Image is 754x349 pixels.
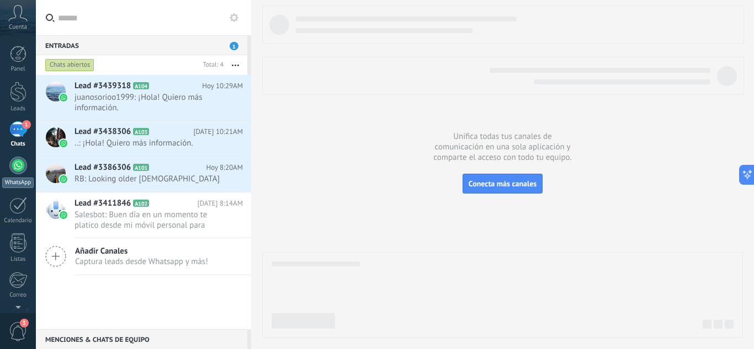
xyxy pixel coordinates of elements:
[133,200,149,207] span: A102
[469,179,537,189] span: Conecta más canales
[75,256,208,267] span: Captura leads desde Whatsapp y más!
[2,217,34,224] div: Calendario
[133,82,149,89] span: A104
[199,60,224,71] div: Total: 4
[36,157,251,192] a: Lead #3386306 A101 Hoy 8:20AM RB: Looking older [DEMOGRAPHIC_DATA]
[75,92,222,113] span: juanosorioo1999: ¡Hola! Quiero más información.
[198,198,243,209] span: [DATE] 8:14AM
[75,210,222,230] span: Salesbot: Buen día en un momento te platico desde mi móvil personal para darte la consulta gratis
[2,178,34,188] div: WhatsApp
[60,175,67,183] img: waba.svg
[224,55,247,75] button: Más
[36,75,251,120] a: Lead #3439318 A104 Hoy 10:29AM juanosorioo1999: ¡Hola! Quiero más información.
[2,105,34,112] div: Leads
[75,162,131,173] span: Lead #3386306
[60,211,67,219] img: waba.svg
[75,174,222,184] span: RB: Looking older [DEMOGRAPHIC_DATA]
[230,42,238,50] span: 1
[2,141,34,148] div: Chats
[75,246,208,256] span: Añadir Canales
[9,24,27,31] span: Cuenta
[2,256,34,263] div: Listas
[463,174,543,194] button: Conecta más canales
[75,80,131,92] span: Lead #3439318
[36,192,251,238] a: Lead #3411846 A102 [DATE] 8:14AM Salesbot: Buen día en un momento te platico desde mi móvil perso...
[60,139,67,147] img: waba.svg
[2,292,34,299] div: Correo
[45,58,94,72] div: Chats abiertos
[75,138,222,148] span: ..: ¡Hola! Quiero más información.
[60,94,67,101] img: waba.svg
[202,80,243,92] span: Hoy 10:29AM
[133,164,149,171] span: A101
[206,162,243,173] span: Hoy 8:20AM
[133,128,149,135] span: A103
[2,66,34,73] div: Panel
[36,329,247,349] div: Menciones & Chats de equipo
[75,126,131,137] span: Lead #3438306
[193,126,243,137] span: [DATE] 10:21AM
[36,35,247,55] div: Entradas
[75,198,131,209] span: Lead #3411846
[20,319,29,327] span: 3
[22,120,31,129] span: 1
[36,121,251,156] a: Lead #3438306 A103 [DATE] 10:21AM ..: ¡Hola! Quiero más información.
